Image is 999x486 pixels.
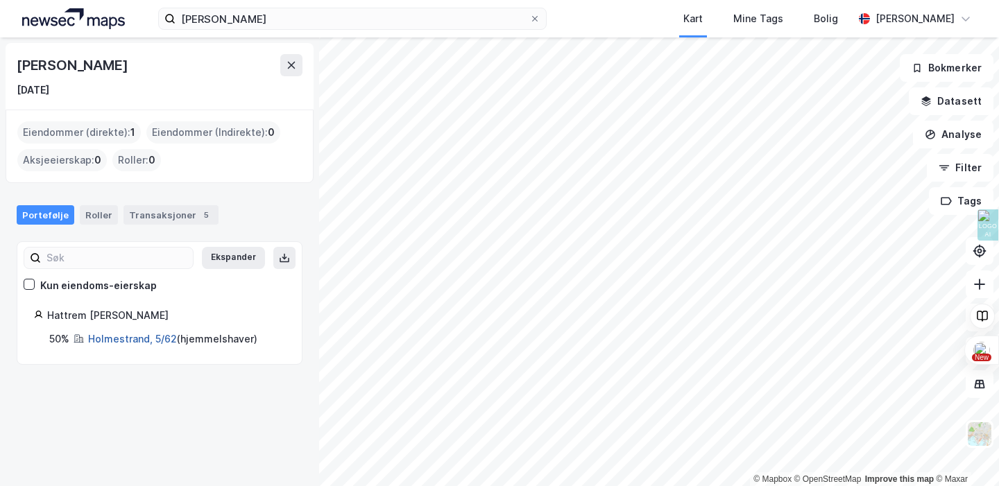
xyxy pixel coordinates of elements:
[930,419,999,486] div: Kontrollprogram for chat
[876,10,955,27] div: [PERSON_NAME]
[753,474,792,484] a: Mapbox
[146,121,280,144] div: Eiendommer (Indirekte) :
[22,8,125,29] img: logo.a4113a55bc3d86da70a041830d287a7e.svg
[794,474,862,484] a: OpenStreetMap
[41,248,193,268] input: Søk
[130,124,135,141] span: 1
[94,152,101,168] span: 0
[17,121,141,144] div: Eiendommer (direkte) :
[199,208,213,222] div: 5
[202,247,265,269] button: Ekspander
[17,82,49,98] div: [DATE]
[17,149,107,171] div: Aksjeeierskap :
[900,54,993,82] button: Bokmerker
[268,124,275,141] span: 0
[80,205,118,225] div: Roller
[40,277,157,294] div: Kun eiendoms-eierskap
[123,205,219,225] div: Transaksjoner
[88,333,177,345] a: Holmestrand, 5/62
[927,154,993,182] button: Filter
[865,474,934,484] a: Improve this map
[814,10,838,27] div: Bolig
[112,149,161,171] div: Roller :
[733,10,783,27] div: Mine Tags
[683,10,703,27] div: Kart
[17,54,130,76] div: [PERSON_NAME]
[930,419,999,486] iframe: Chat Widget
[176,8,529,29] input: Søk på adresse, matrikkel, gårdeiere, leietakere eller personer
[929,187,993,215] button: Tags
[47,307,285,324] div: Hattrem [PERSON_NAME]
[148,152,155,168] span: 0
[88,331,257,347] div: ( hjemmelshaver )
[909,87,993,115] button: Datasett
[17,205,74,225] div: Portefølje
[49,331,69,347] div: 50%
[913,121,993,148] button: Analyse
